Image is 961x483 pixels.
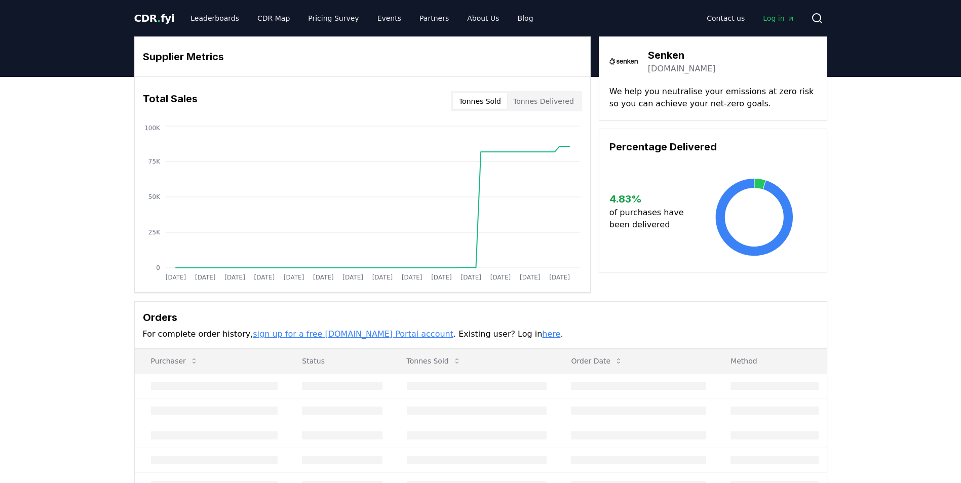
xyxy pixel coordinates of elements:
[763,13,794,23] span: Log in
[253,329,453,339] a: sign up for a free [DOMAIN_NAME] Portal account
[294,356,382,366] p: Status
[755,9,802,27] a: Log in
[369,9,409,27] a: Events
[549,274,570,281] tspan: [DATE]
[648,48,716,63] h3: Senken
[144,125,161,132] tspan: 100K
[372,274,393,281] tspan: [DATE]
[609,207,692,231] p: of purchases have been delivered
[182,9,541,27] nav: Main
[182,9,247,27] a: Leaderboards
[507,93,580,109] button: Tonnes Delivered
[460,274,481,281] tspan: [DATE]
[143,310,819,325] h3: Orders
[459,9,507,27] a: About Us
[510,9,542,27] a: Blog
[283,274,304,281] tspan: [DATE]
[143,91,198,111] h3: Total Sales
[148,193,160,200] tspan: 50K
[609,191,692,207] h3: 4.83 %
[143,328,819,340] p: For complete order history, . Existing user? Log in .
[648,63,716,75] a: [DOMAIN_NAME]
[165,274,186,281] tspan: [DATE]
[411,9,457,27] a: Partners
[134,12,175,24] span: CDR fyi
[453,93,507,109] button: Tonnes Sold
[134,11,175,25] a: CDR.fyi
[542,329,560,339] a: here
[342,274,363,281] tspan: [DATE]
[224,274,245,281] tspan: [DATE]
[722,356,818,366] p: Method
[249,9,298,27] a: CDR Map
[399,351,469,371] button: Tonnes Sold
[156,264,160,271] tspan: 0
[520,274,541,281] tspan: [DATE]
[609,139,817,154] h3: Percentage Delivered
[431,274,452,281] tspan: [DATE]
[300,9,367,27] a: Pricing Survey
[254,274,275,281] tspan: [DATE]
[195,274,215,281] tspan: [DATE]
[313,274,334,281] tspan: [DATE]
[699,9,802,27] nav: Main
[401,274,422,281] tspan: [DATE]
[148,229,160,236] tspan: 25K
[609,86,817,110] p: We help you neutralise your emissions at zero risk so you can achieve your net-zero goals.
[699,9,753,27] a: Contact us
[143,49,582,64] h3: Supplier Metrics
[563,351,631,371] button: Order Date
[157,12,161,24] span: .
[609,47,638,75] img: Senken-logo
[143,351,206,371] button: Purchaser
[148,158,160,165] tspan: 75K
[490,274,511,281] tspan: [DATE]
